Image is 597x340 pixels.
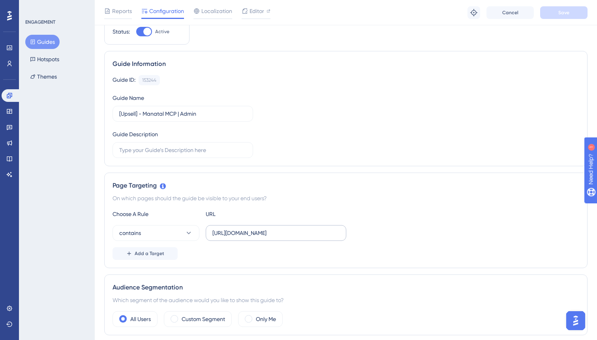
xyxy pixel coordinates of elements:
[149,6,184,16] span: Configuration
[112,6,132,16] span: Reports
[119,109,246,118] input: Type your Guide’s Name here
[142,77,156,83] div: 153244
[119,146,246,154] input: Type your Guide’s Description here
[155,28,169,35] span: Active
[540,6,588,19] button: Save
[113,93,144,103] div: Guide Name
[113,283,579,292] div: Audience Segmentation
[25,52,64,66] button: Hotspots
[486,6,534,19] button: Cancel
[119,228,141,238] span: contains
[55,4,57,10] div: 1
[558,9,569,16] span: Save
[113,193,579,203] div: On which pages should the guide be visible to your end users?
[113,27,130,36] div: Status:
[502,9,518,16] span: Cancel
[564,309,588,332] iframe: UserGuiding AI Assistant Launcher
[135,250,164,257] span: Add a Target
[113,59,579,69] div: Guide Information
[201,6,232,16] span: Localization
[25,70,62,84] button: Themes
[113,225,199,241] button: contains
[250,6,264,16] span: Editor
[113,247,178,260] button: Add a Target
[113,181,579,190] div: Page Targeting
[206,209,293,219] div: URL
[113,75,135,85] div: Guide ID:
[25,19,55,25] div: ENGAGEMENT
[113,209,199,219] div: Choose A Rule
[212,229,340,237] input: yourwebsite.com/path
[256,314,276,324] label: Only Me
[113,295,579,305] div: Which segment of the audience would you like to show this guide to?
[182,314,225,324] label: Custom Segment
[113,130,158,139] div: Guide Description
[25,35,60,49] button: Guides
[130,314,151,324] label: All Users
[19,2,49,11] span: Need Help?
